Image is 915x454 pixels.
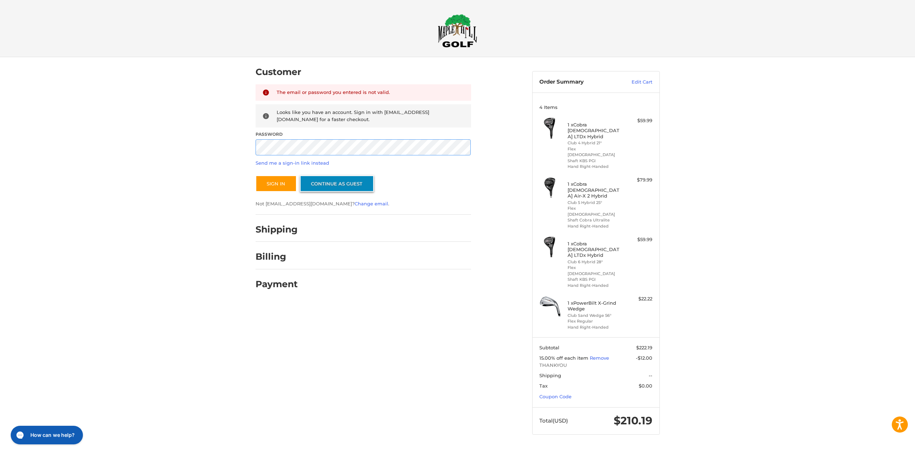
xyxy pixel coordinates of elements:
span: 15.00% off each item [539,355,590,361]
li: Club 4 Hybrid 21° [568,140,622,146]
span: Shipping [539,373,561,378]
h3: Order Summary [539,79,616,86]
li: Flex [DEMOGRAPHIC_DATA] [568,265,622,276]
li: Club Sand Wedge 56° [568,313,622,319]
h3: 4 Items [539,104,652,110]
h4: 1 x Cobra [DEMOGRAPHIC_DATA] Air-X 2 Hybrid [568,181,622,199]
a: Change email [355,201,388,206]
li: Shaft KBS PGI [568,158,622,164]
p: Not [EMAIL_ADDRESS][DOMAIN_NAME]? . [256,200,471,208]
div: $59.99 [624,117,652,124]
h4: 1 x Cobra [DEMOGRAPHIC_DATA] LTDx Hybrid [568,241,622,258]
li: Shaft Cobra Ultralite [568,217,622,223]
div: The email or password you entered is not valid. [277,89,464,96]
li: Hand Right-Handed [568,223,622,229]
li: Flex [DEMOGRAPHIC_DATA] [568,146,622,158]
li: Flex Regular [568,318,622,324]
div: $22.22 [624,295,652,303]
span: $0.00 [639,383,652,389]
iframe: Google Customer Reviews [856,435,915,454]
li: Shaft KBS PGI [568,276,622,283]
span: $222.19 [636,345,652,350]
label: Password [256,131,471,138]
a: Edit Cart [616,79,652,86]
span: Tax [539,383,548,389]
span: -$12.00 [636,355,652,361]
h2: Customer [256,66,301,78]
li: Hand Right-Handed [568,164,622,170]
span: Total (USD) [539,417,568,424]
li: Flex [DEMOGRAPHIC_DATA] [568,205,622,217]
a: Remove [590,355,609,361]
span: -- [649,373,652,378]
h4: 1 x Cobra [DEMOGRAPHIC_DATA] LTDx Hybrid [568,122,622,139]
span: $210.19 [614,414,652,427]
span: Looks like you have an account. Sign in with [EMAIL_ADDRESS][DOMAIN_NAME] for a faster checkout. [277,109,429,122]
span: Subtotal [539,345,559,350]
h4: 1 x PowerBilt X-Grind Wedge [568,300,622,312]
button: Sign In [256,175,297,192]
li: Club 5 Hybrid 25° [568,200,622,206]
h2: Payment [256,279,298,290]
a: Send me a sign-in link instead [256,160,329,166]
li: Hand Right-Handed [568,283,622,289]
div: $79.99 [624,176,652,184]
li: Hand Right-Handed [568,324,622,330]
div: $59.99 [624,236,652,243]
img: Maple Hill Golf [438,14,477,48]
a: Continue as guest [300,175,374,192]
li: Club 6 Hybrid 28° [568,259,622,265]
a: Coupon Code [539,394,572,399]
span: THANKYOU [539,362,652,369]
h2: Billing [256,251,297,262]
iframe: Gorgias live chat messenger [7,423,85,447]
h2: Shipping [256,224,298,235]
